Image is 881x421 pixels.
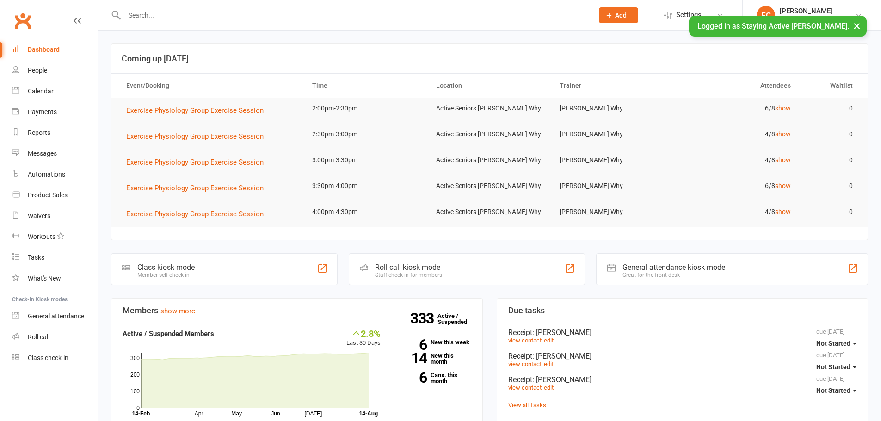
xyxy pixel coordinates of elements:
td: 6/8 [675,98,799,119]
input: Search... [122,9,587,22]
td: [PERSON_NAME] Why [551,175,675,197]
th: Location [428,74,552,98]
td: 2:00pm-2:30pm [304,98,428,119]
td: 3:30pm-4:00pm [304,175,428,197]
a: Tasks [12,247,98,268]
th: Trainer [551,74,675,98]
a: show [775,104,791,112]
div: Receipt [508,352,857,360]
td: Active Seniors [PERSON_NAME] Why [428,98,552,119]
div: Roll call kiosk mode [375,263,442,272]
button: × [849,16,865,36]
a: Clubworx [11,9,34,32]
a: Roll call [12,327,98,348]
h3: Members [123,306,471,315]
span: Exercise Physiology Group Exercise Session [126,184,264,192]
a: edit [544,337,554,344]
div: Automations [28,171,65,178]
div: Staff check-in for members [375,272,442,278]
button: Not Started [816,359,856,375]
div: Product Sales [28,191,68,199]
div: Dashboard [28,46,60,53]
a: Calendar [12,81,98,102]
a: Automations [12,164,98,185]
a: 14New this month [394,353,471,365]
td: [PERSON_NAME] Why [551,201,675,223]
h3: Coming up [DATE] [122,54,857,63]
a: show [775,208,791,215]
div: 2.8% [346,328,381,338]
td: 4/8 [675,123,799,145]
td: Active Seniors [PERSON_NAME] Why [428,123,552,145]
a: Reports [12,122,98,143]
div: Class check-in [28,354,68,361]
a: show more [160,307,195,315]
td: [PERSON_NAME] Why [551,98,675,119]
strong: 333 [410,311,437,325]
a: View all Tasks [508,402,546,409]
td: Active Seniors [PERSON_NAME] Why [428,149,552,171]
h3: Due tasks [508,306,857,315]
button: Exercise Physiology Group Exercise Session [126,183,270,194]
span: Exercise Physiology Group Exercise Session [126,210,264,218]
span: Exercise Physiology Group Exercise Session [126,132,264,140]
span: Not Started [816,387,850,394]
a: 333Active / Suspended [437,306,478,332]
div: Staying Active Dee Why [780,15,846,24]
div: General attendance [28,312,84,320]
div: Class kiosk mode [137,263,195,272]
div: Great for the front desk [622,272,725,278]
div: Receipt [508,375,857,384]
div: Roll call [28,333,49,341]
span: Not Started [816,363,850,371]
strong: 6 [394,371,427,384]
a: Payments [12,102,98,122]
th: Time [304,74,428,98]
span: : [PERSON_NAME] [532,328,591,337]
strong: 6 [394,338,427,352]
td: 4:00pm-4:30pm [304,201,428,223]
th: Event/Booking [118,74,304,98]
a: 6New this week [394,339,471,345]
td: 4/8 [675,149,799,171]
span: : [PERSON_NAME] [532,375,591,384]
div: General attendance kiosk mode [622,263,725,272]
a: Product Sales [12,185,98,206]
div: Member self check-in [137,272,195,278]
td: 0 [799,175,861,197]
div: Receipt [508,328,857,337]
td: [PERSON_NAME] Why [551,149,675,171]
td: 6/8 [675,175,799,197]
div: People [28,67,47,74]
button: Exercise Physiology Group Exercise Session [126,157,270,168]
span: : [PERSON_NAME] [532,352,591,360]
div: EC [757,6,775,24]
a: Workouts [12,226,98,247]
strong: 14 [394,351,427,365]
button: Exercise Physiology Group Exercise Session [126,131,270,142]
span: Settings [676,5,702,25]
a: Dashboard [12,39,98,60]
a: What's New [12,268,98,289]
button: Exercise Physiology Group Exercise Session [126,208,270,220]
span: Add [615,12,627,19]
button: Add [599,7,638,23]
td: [PERSON_NAME] Why [551,123,675,145]
a: Messages [12,143,98,164]
span: Exercise Physiology Group Exercise Session [126,106,264,115]
a: Class kiosk mode [12,348,98,368]
a: view contact [508,337,542,344]
td: Active Seniors [PERSON_NAME] Why [428,201,552,223]
td: Active Seniors [PERSON_NAME] Why [428,175,552,197]
span: Exercise Physiology Group Exercise Session [126,158,264,166]
a: People [12,60,98,81]
button: Not Started [816,382,856,399]
button: Not Started [816,335,856,352]
div: What's New [28,275,61,282]
td: 0 [799,201,861,223]
td: 0 [799,98,861,119]
span: Logged in as Staying Active [PERSON_NAME]. [697,22,849,31]
a: show [775,130,791,138]
td: 2:30pm-3:00pm [304,123,428,145]
a: show [775,156,791,164]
